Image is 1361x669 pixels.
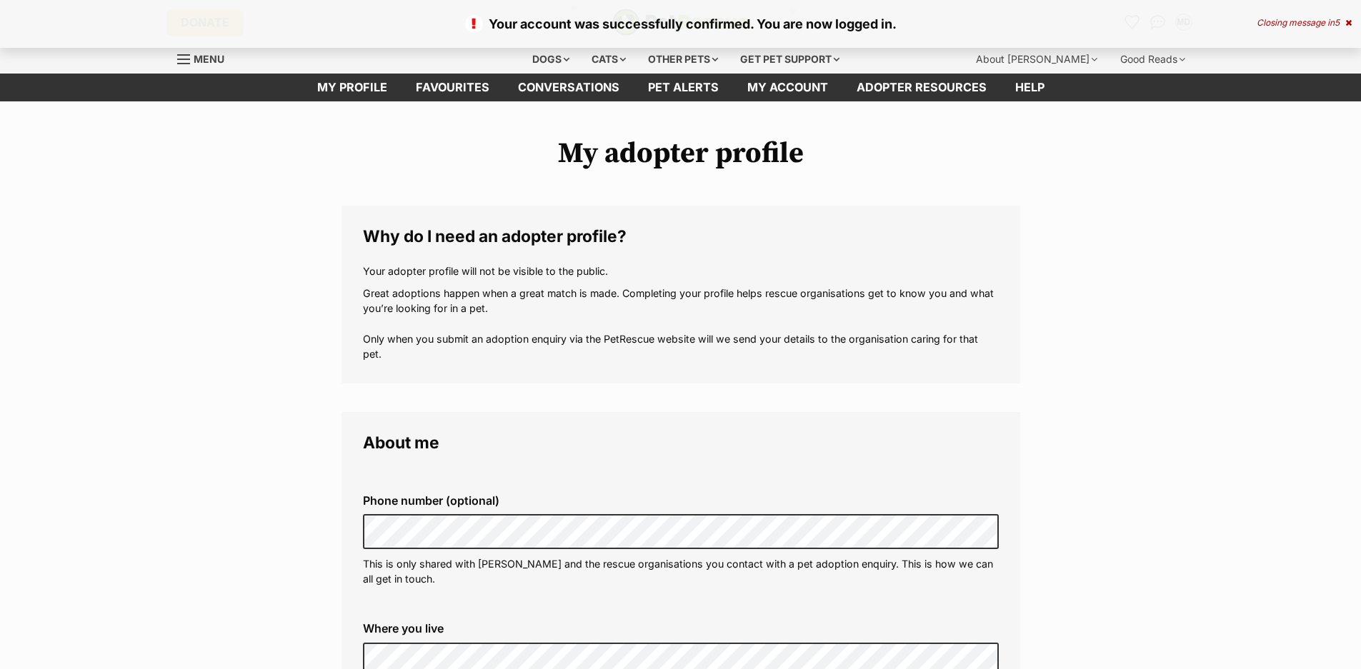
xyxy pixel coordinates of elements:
[342,137,1020,170] h1: My adopter profile
[582,45,636,74] div: Cats
[342,206,1020,383] fieldset: Why do I need an adopter profile?
[363,556,999,587] p: This is only shared with [PERSON_NAME] and the rescue organisations you contact with a pet adopti...
[733,74,842,101] a: My account
[634,74,733,101] a: Pet alerts
[194,53,224,65] span: Menu
[363,622,999,635] label: Where you live
[842,74,1001,101] a: Adopter resources
[730,45,849,74] div: Get pet support
[638,45,728,74] div: Other pets
[363,286,999,362] p: Great adoptions happen when a great match is made. Completing your profile helps rescue organisat...
[1110,45,1195,74] div: Good Reads
[402,74,504,101] a: Favourites
[363,494,999,507] label: Phone number (optional)
[504,74,634,101] a: conversations
[177,45,234,71] a: Menu
[363,263,999,278] p: Your adopter profile will not be visible to the public.
[1001,74,1059,101] a: Help
[522,45,579,74] div: Dogs
[966,45,1107,74] div: About [PERSON_NAME]
[363,433,999,452] legend: About me
[303,74,402,101] a: My profile
[363,227,999,246] legend: Why do I need an adopter profile?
